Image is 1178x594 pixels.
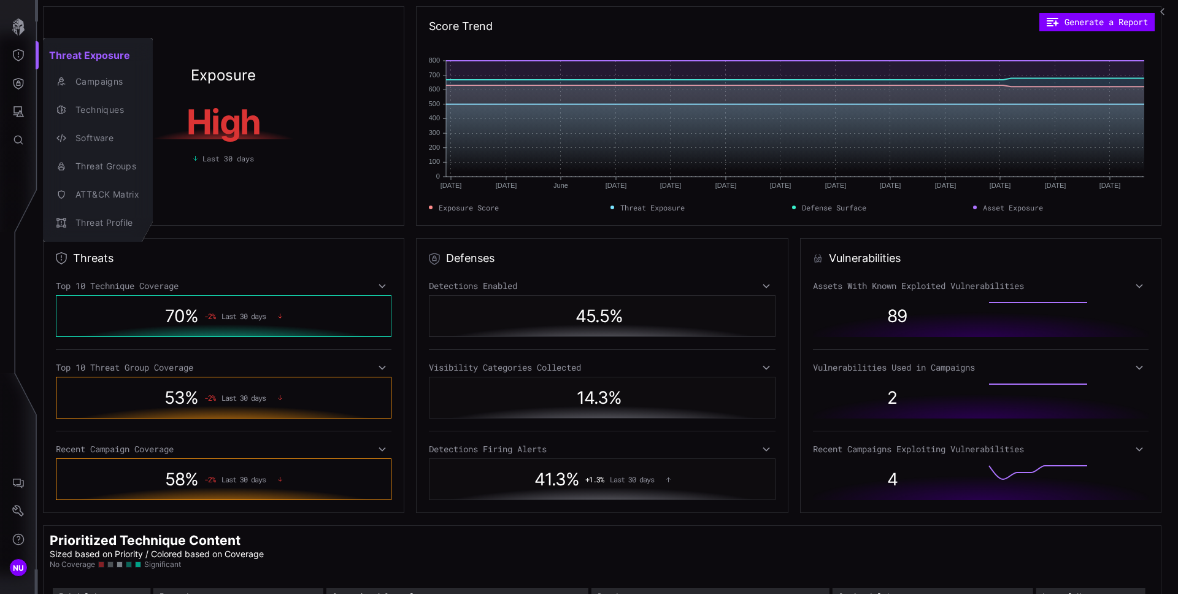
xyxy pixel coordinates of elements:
[43,152,153,180] button: Threat Groups
[69,159,139,174] div: Threat Groups
[69,102,139,118] div: Techniques
[69,215,139,231] div: Threat Profile
[69,131,139,146] div: Software
[43,124,153,152] button: Software
[43,67,153,96] button: Campaigns
[43,43,153,67] h2: Threat Exposure
[43,180,153,209] button: ATT&CK Matrix
[69,74,139,90] div: Campaigns
[43,209,153,237] button: Threat Profile
[69,187,139,202] div: ATT&CK Matrix
[43,96,153,124] button: Techniques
